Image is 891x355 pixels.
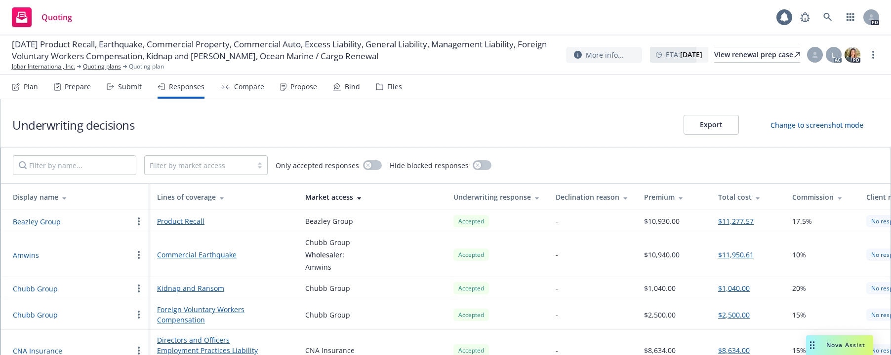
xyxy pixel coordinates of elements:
[666,49,702,60] span: ETA :
[169,83,204,91] div: Responses
[345,83,360,91] div: Bind
[290,83,317,91] div: Propose
[644,283,676,293] div: $1,040.00
[718,216,754,226] button: $11,277.57
[845,47,860,63] img: photo
[387,83,402,91] div: Files
[680,50,702,59] strong: [DATE]
[644,216,680,226] div: $10,930.00
[157,192,289,202] div: Lines of coverage
[157,335,289,345] a: Directors and Officers
[806,335,818,355] div: Drag to move
[453,309,489,321] div: Accepted
[24,83,38,91] div: Plan
[453,215,489,227] div: Accepted
[792,192,850,202] div: Commission
[644,192,702,202] div: Premium
[453,282,489,294] div: Accepted
[305,216,353,226] div: Beazley Group
[718,249,754,260] button: $11,950.61
[714,47,800,62] div: View renewal prep case
[718,310,750,320] button: $2,500.00
[157,216,289,226] a: Product Recall
[792,310,806,320] span: 15%
[770,120,863,130] div: Change to screenshot mode
[234,83,264,91] div: Compare
[792,283,806,293] span: 20%
[83,62,121,71] a: Quoting plans
[157,249,289,260] a: Commercial Earthquake
[644,310,676,320] div: $2,500.00
[41,13,72,21] span: Quoting
[129,62,164,71] span: Quoting plan
[718,283,750,293] button: $1,040.00
[12,62,75,71] a: Jobar International, Inc.
[556,283,558,293] div: -
[453,192,540,202] div: Underwriting response
[276,160,359,171] span: Only accepted responses
[13,284,58,294] button: Chubb Group
[305,283,350,293] div: Chubb Group
[795,7,815,27] a: Report a Bug
[792,249,806,260] span: 10%
[65,83,91,91] div: Prepare
[305,249,350,260] div: Wholesaler:
[718,192,776,202] div: Total cost
[714,47,800,63] a: View renewal prep case
[755,115,879,135] button: Change to screenshot mode
[305,192,438,202] div: Market access
[12,117,134,133] h1: Underwriting decisions
[792,216,812,226] span: 17.5%
[453,248,489,261] div: Accepted
[13,310,58,320] button: Chubb Group
[305,310,350,320] div: Chubb Group
[832,50,836,60] span: L
[305,262,350,272] div: Amwins
[157,304,289,325] a: Foreign Voluntary Workers Compensation
[8,3,76,31] a: Quoting
[556,216,558,226] div: -
[867,49,879,61] a: more
[818,7,838,27] a: Search
[305,237,350,248] div: Chubb Group
[644,249,680,260] div: $10,940.00
[684,115,739,135] button: Export
[13,192,141,202] div: Display name
[556,192,628,202] div: Declination reason
[826,341,865,349] span: Nova Assist
[12,38,558,62] span: [DATE] Product Recall, Earthquake, Commercial Property, Commercial Auto, Excess Liability, Genera...
[806,335,873,355] button: Nova Assist
[118,83,142,91] div: Submit
[556,249,558,260] div: -
[566,47,642,63] button: More info...
[13,155,136,175] input: Filter by name...
[13,250,39,260] button: Amwins
[13,216,61,227] button: Beazley Group
[157,283,289,293] a: Kidnap and Ransom
[841,7,860,27] a: Switch app
[390,160,469,171] span: Hide blocked responses
[586,50,624,60] span: More info...
[556,310,558,320] div: -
